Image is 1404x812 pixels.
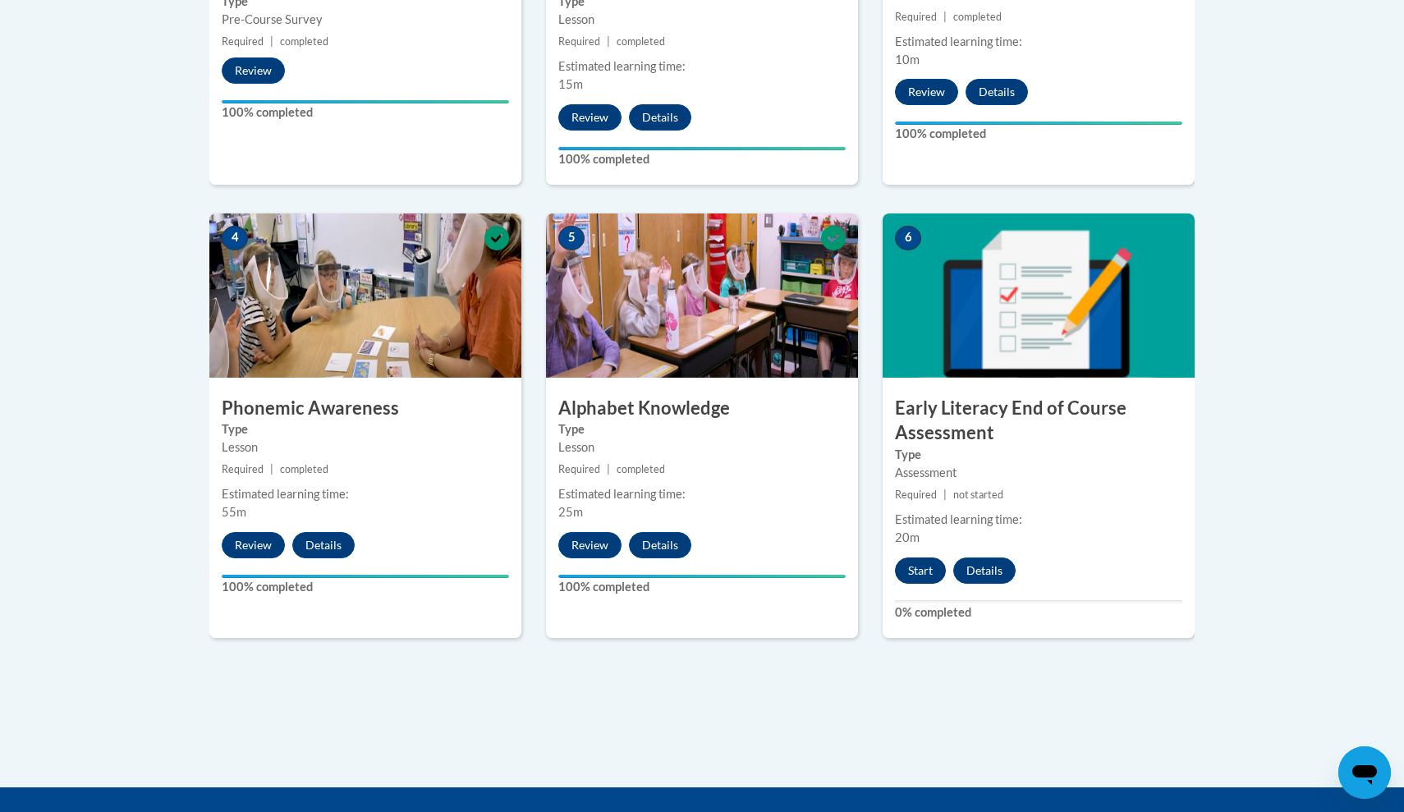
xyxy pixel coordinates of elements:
span: completed [280,35,328,48]
label: Type [558,420,846,438]
span: 25m [558,505,583,519]
div: Your progress [222,100,509,103]
span: completed [953,11,1002,23]
span: Required [895,11,937,23]
span: 15m [558,77,583,91]
div: Estimated learning time: [895,511,1182,529]
div: Your progress [895,122,1182,125]
h3: Alphabet Knowledge [546,396,858,421]
div: Your progress [558,575,846,578]
div: Estimated learning time: [558,57,846,76]
label: 100% completed [558,578,846,596]
span: | [607,35,610,48]
div: Lesson [558,438,846,456]
button: Review [222,57,285,84]
span: | [943,11,947,23]
span: 4 [222,226,248,250]
label: 100% completed [895,125,1182,143]
div: Estimated learning time: [895,33,1182,51]
button: Details [629,104,691,131]
button: Review [558,532,622,558]
button: Details [966,79,1028,105]
span: completed [280,463,328,475]
label: Type [895,446,1182,464]
span: | [270,35,273,48]
button: Details [292,532,355,558]
span: Required [558,463,600,475]
h3: Phonemic Awareness [209,396,521,421]
div: Assessment [895,464,1182,482]
span: completed [617,35,665,48]
img: Course Image [546,213,858,378]
img: Course Image [209,213,521,378]
span: 55m [222,505,246,519]
img: Course Image [883,213,1195,378]
span: completed [617,463,665,475]
iframe: Button to launch messaging window [1338,746,1391,799]
span: 10m [895,53,920,67]
button: Details [629,532,691,558]
span: 5 [558,226,585,250]
span: Required [222,35,264,48]
div: Pre-Course Survey [222,11,509,29]
span: Required [895,489,937,501]
span: Required [558,35,600,48]
span: | [943,489,947,501]
span: | [270,463,273,475]
span: not started [953,489,1003,501]
button: Review [558,104,622,131]
span: 6 [895,226,921,250]
button: Details [953,557,1016,584]
label: Type [222,420,509,438]
button: Review [895,79,958,105]
div: Estimated learning time: [222,485,509,503]
button: Start [895,557,946,584]
label: 0% completed [895,603,1182,622]
div: Estimated learning time: [558,485,846,503]
label: 100% completed [558,150,846,168]
label: 100% completed [222,578,509,596]
div: Lesson [222,438,509,456]
div: Your progress [558,147,846,150]
h3: Early Literacy End of Course Assessment [883,396,1195,447]
div: Your progress [222,575,509,578]
label: 100% completed [222,103,509,122]
span: 20m [895,530,920,544]
button: Review [222,532,285,558]
span: Required [222,463,264,475]
span: | [607,463,610,475]
div: Lesson [558,11,846,29]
